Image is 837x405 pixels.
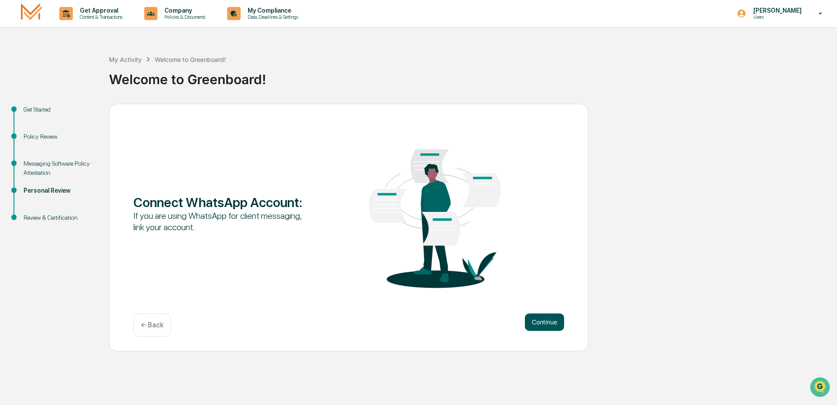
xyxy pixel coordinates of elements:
[63,111,70,118] div: 🗄️
[30,75,110,82] div: We're available if you need us!
[133,194,306,210] div: Connect WhatsApp Account :
[72,110,108,119] span: Attestations
[60,106,112,122] a: 🗄️Attestations
[5,106,60,122] a: 🖐️Preclearance
[241,7,303,14] p: My Compliance
[24,132,95,141] div: Policy Review
[9,127,16,134] div: 🔎
[157,14,210,20] p: Policies & Documents
[73,14,127,20] p: Content & Transactions
[133,210,306,233] div: If you are using WhatsApp for client messaging, link your account.
[24,213,95,222] div: Review & Certification
[746,7,806,14] p: [PERSON_NAME]
[61,147,105,154] a: Powered byPylon
[17,126,55,135] span: Data Lookup
[9,67,24,82] img: 1746055101610-c473b297-6a78-478c-a979-82029cc54cd1
[24,105,95,114] div: Get Started
[9,18,159,32] p: How can we help?
[155,56,226,63] div: Welcome to Greenboard!
[87,148,105,154] span: Pylon
[525,313,564,331] button: Continue
[24,186,95,195] div: Personal Review
[17,110,56,119] span: Preclearance
[349,123,521,303] img: Connect WhatsApp Account
[241,14,303,20] p: Data, Deadlines & Settings
[746,14,806,20] p: Users
[24,159,95,177] div: Messaging Software Policy Attestation
[157,7,210,14] p: Company
[9,111,16,118] div: 🖐️
[148,69,159,80] button: Start new chat
[21,3,42,24] img: logo
[109,65,833,87] div: Welcome to Greenboard!
[73,7,127,14] p: Get Approval
[30,67,143,75] div: Start new chat
[5,123,58,139] a: 🔎Data Lookup
[141,321,163,329] p: ← Back
[809,376,833,400] iframe: Open customer support
[109,56,142,63] div: My Activity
